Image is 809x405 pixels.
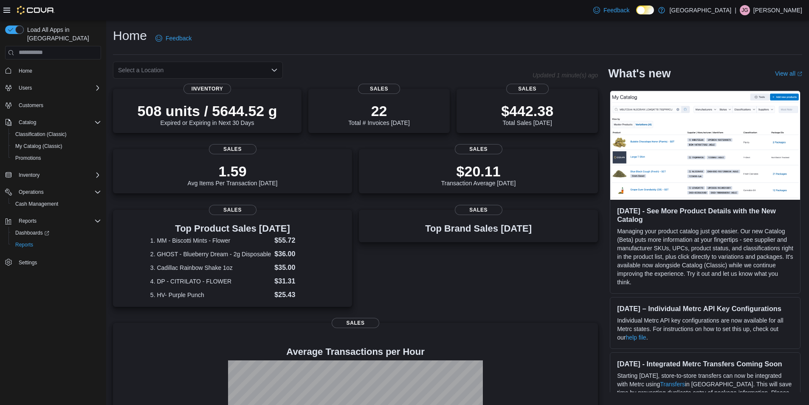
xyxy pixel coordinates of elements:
span: Home [19,68,32,74]
h2: What's new [608,67,671,80]
span: Customers [19,102,43,109]
button: Users [2,82,104,94]
dd: $55.72 [274,235,315,246]
button: Users [15,83,35,93]
span: Classification (Classic) [15,131,67,138]
h4: Average Transactions per Hour [120,347,591,357]
span: Promotions [12,153,101,163]
p: [GEOGRAPHIC_DATA] [669,5,731,15]
button: Inventory [15,170,43,180]
button: Catalog [15,117,39,127]
button: Settings [2,256,104,268]
span: Operations [15,187,101,197]
span: Dark Mode [636,14,637,15]
dt: 2. GHOST - Blueberry Dream - 2g Disposable [150,250,271,258]
span: Settings [19,259,37,266]
a: Home [15,66,36,76]
a: help file [626,334,646,341]
button: Customers [2,99,104,111]
p: 508 units / 5644.52 g [138,102,277,119]
h3: [DATE] - See More Product Details with the New Catalog [617,207,793,224]
div: Total Sales [DATE] [501,102,553,126]
button: Classification (Classic) [8,128,104,140]
a: Dashboards [8,227,104,239]
span: Inventory [19,172,39,178]
h1: Home [113,27,147,44]
span: Inventory [183,84,231,94]
span: Reports [15,241,33,248]
div: Expired or Expiring in Next 30 Days [138,102,277,126]
a: Cash Management [12,199,62,209]
span: Sales [455,205,502,215]
span: Settings [15,257,101,267]
p: 22 [348,102,409,119]
span: Reports [15,216,101,226]
img: Cova [17,6,55,14]
a: Promotions [12,153,45,163]
a: My Catalog (Classic) [12,141,66,151]
span: Feedback [603,6,629,14]
dt: 5. HV- Purple Punch [150,291,271,299]
input: Dark Mode [636,6,654,14]
a: Settings [15,258,40,268]
span: Sales [209,144,257,154]
span: Users [19,85,32,91]
p: | [735,5,736,15]
button: Reports [2,215,104,227]
span: My Catalog (Classic) [12,141,101,151]
h3: [DATE] - Integrated Metrc Transfers Coming Soon [617,360,793,368]
button: Reports [8,239,104,251]
button: Promotions [8,152,104,164]
button: Home [2,65,104,77]
h3: [DATE] – Individual Metrc API Key Configurations [617,304,793,313]
span: Reports [12,240,101,250]
dd: $36.00 [274,249,315,259]
div: Jesus Gonzalez [740,5,750,15]
p: Updated 1 minute(s) ago [533,72,598,79]
a: Dashboards [12,228,53,238]
nav: Complex example [5,61,101,291]
span: Reports [19,218,37,224]
button: Open list of options [271,67,278,74]
a: View allExternal link [775,70,802,77]
button: Inventory [2,169,104,181]
dt: 1. MM - Biscotti Mints - Flower [150,236,271,245]
dd: $35.00 [274,263,315,273]
button: Catalog [2,116,104,128]
span: Inventory [15,170,101,180]
button: Operations [2,186,104,198]
div: Avg Items Per Transaction [DATE] [188,163,278,187]
p: $20.11 [441,163,516,180]
span: JG [741,5,748,15]
span: Cash Management [12,199,101,209]
a: Classification (Classic) [12,129,70,139]
p: Managing your product catalog just got easier. Our new Catalog (Beta) puts more information at yo... [617,227,793,286]
dt: 3. Cadillac Rainbow Shake 1oz [150,263,271,272]
span: Customers [15,100,101,110]
dd: $31.31 [274,276,315,286]
p: 1.59 [188,163,278,180]
a: Feedback [152,30,195,47]
span: Sales [455,144,502,154]
dd: $25.43 [274,290,315,300]
button: Cash Management [8,198,104,210]
span: Sales [332,318,379,328]
span: Catalog [15,117,101,127]
p: Individual Metrc API key configurations are now available for all Metrc states. For instructions ... [617,316,793,342]
span: Sales [506,84,549,94]
span: Feedback [166,34,192,42]
span: Dashboards [15,229,49,236]
div: Total # Invoices [DATE] [348,102,409,126]
button: My Catalog (Classic) [8,140,104,152]
a: Reports [12,240,37,250]
span: Operations [19,189,44,195]
span: Promotions [15,155,41,161]
span: Home [15,65,101,76]
span: My Catalog (Classic) [15,143,62,150]
h3: Top Brand Sales [DATE] [425,224,532,234]
span: Dashboards [12,228,101,238]
button: Operations [15,187,47,197]
span: Classification (Classic) [12,129,101,139]
span: Users [15,83,101,93]
a: Feedback [590,2,633,19]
